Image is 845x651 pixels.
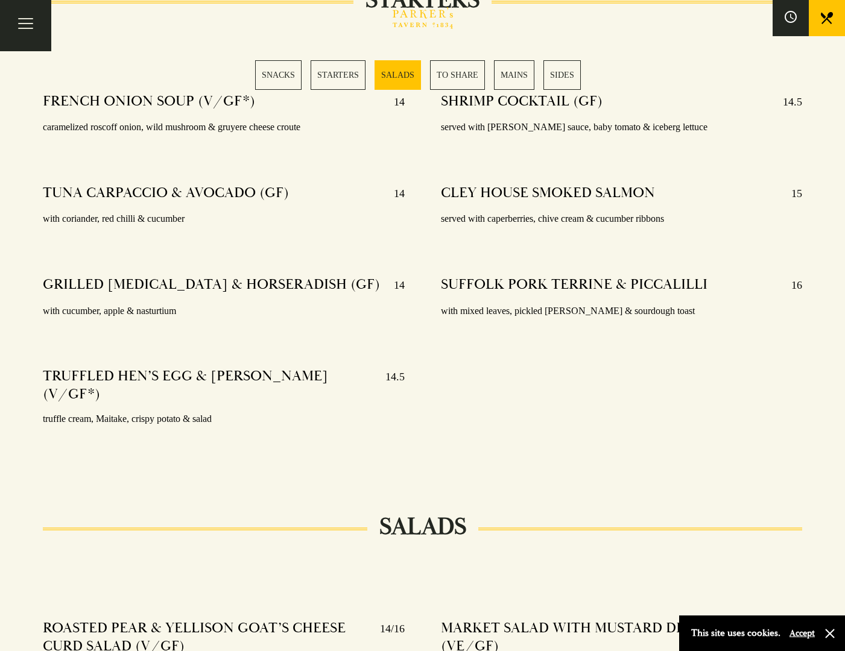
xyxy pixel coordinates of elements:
[441,119,803,136] p: served with [PERSON_NAME] sauce, baby tomato & iceberg lettuce
[494,60,534,90] a: 5 / 6
[779,184,802,203] p: 15
[790,627,815,639] button: Accept
[43,184,289,203] h4: TUNA CARPACCIO & AVOCADO (GF)
[375,60,421,90] a: 3 / 6
[441,210,803,228] p: served with caperberries, chive cream & cucumber ribbons
[824,627,836,640] button: Close and accept
[43,303,405,320] p: with cucumber, apple & nasturtium
[430,60,485,90] a: 4 / 6
[43,367,373,403] h4: TRUFFLED HEN’S EGG & [PERSON_NAME] (V/GF*)
[441,184,655,203] h4: CLEY HOUSE SMOKED SALMON
[43,119,405,136] p: caramelized roscoff onion, wild mushroom & gruyere cheese croute
[382,275,405,295] p: 14
[543,60,581,90] a: 6 / 6
[43,210,405,228] p: with coriander, red chilli & cucumber
[691,624,780,642] p: This site uses cookies.
[311,60,366,90] a: 2 / 6
[779,275,802,295] p: 16
[441,303,803,320] p: with mixed leaves, pickled [PERSON_NAME] & sourdough toast
[373,367,405,403] p: 14.5
[43,410,405,428] p: truffle cream, Maitake, crispy potato & salad
[367,512,478,541] h2: SALADS
[43,275,380,295] h4: GRILLED [MEDICAL_DATA] & HORSERADISH (GF)
[382,184,405,203] p: 14
[441,275,707,295] h4: SUFFOLK PORK TERRINE & PICCALILLI
[255,60,302,90] a: 1 / 6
